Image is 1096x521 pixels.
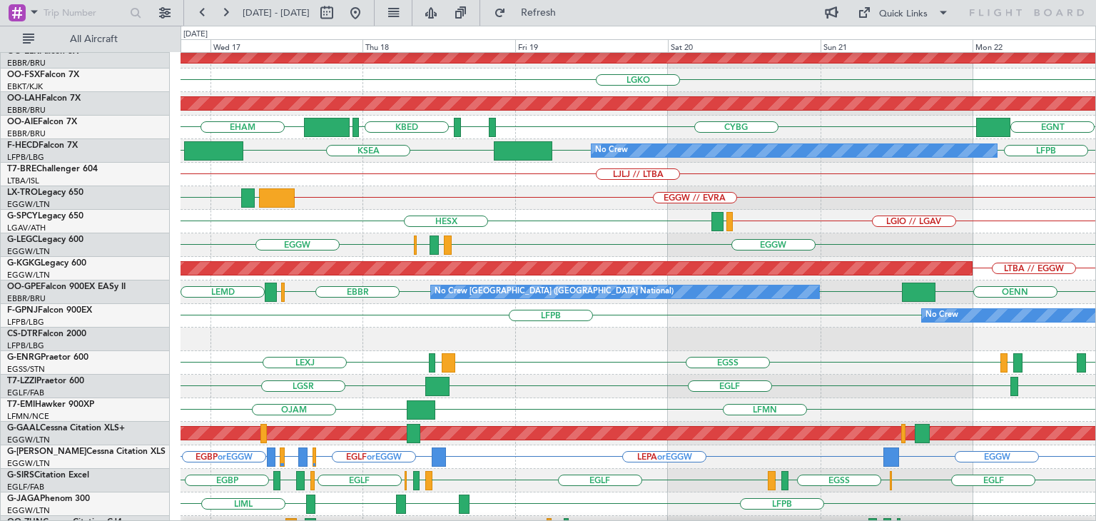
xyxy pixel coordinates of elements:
button: All Aircraft [16,28,155,51]
a: LGAV/ATH [7,223,46,233]
a: EGLF/FAB [7,482,44,492]
a: LFPB/LBG [7,340,44,351]
a: G-SPCYLegacy 650 [7,212,83,221]
a: EBBR/BRU [7,58,46,69]
a: EGGW/LTN [7,505,50,516]
div: [DATE] [183,29,208,41]
span: [DATE] - [DATE] [243,6,310,19]
a: F-GPNJFalcon 900EX [7,306,92,315]
a: G-JAGAPhenom 300 [7,495,90,503]
span: G-SPCY [7,212,38,221]
span: Refresh [509,8,569,18]
a: LFMN/NCE [7,411,49,422]
span: OO-FSX [7,71,40,79]
a: G-LEGCLegacy 600 [7,236,83,244]
a: LTBA/ISL [7,176,39,186]
input: Trip Number [44,2,126,24]
a: OO-FSXFalcon 7X [7,71,79,79]
a: LFPB/LBG [7,152,44,163]
div: Sat 20 [668,39,821,52]
a: LX-TROLegacy 650 [7,188,83,197]
div: Sun 21 [821,39,973,52]
span: T7-EMI [7,400,35,409]
a: G-GAALCessna Citation XLS+ [7,424,125,433]
a: EGGW/LTN [7,458,50,469]
span: G-GAAL [7,424,40,433]
a: EBBR/BRU [7,128,46,139]
a: G-KGKGLegacy 600 [7,259,86,268]
span: OO-GPE [7,283,41,291]
a: G-ENRGPraetor 600 [7,353,88,362]
span: OO-LAH [7,94,41,103]
a: OO-AIEFalcon 7X [7,118,77,126]
span: T7-BRE [7,165,36,173]
div: Quick Links [879,7,928,21]
a: T7-LZZIPraetor 600 [7,377,84,385]
a: EGGW/LTN [7,199,50,210]
a: T7-EMIHawker 900XP [7,400,94,409]
a: EGGW/LTN [7,435,50,445]
span: LX-TRO [7,188,38,197]
span: F-GPNJ [7,306,38,315]
button: Quick Links [851,1,956,24]
a: T7-BREChallenger 604 [7,165,98,173]
a: OO-GPEFalcon 900EX EASy II [7,283,126,291]
div: No Crew [925,305,958,326]
a: LFPB/LBG [7,317,44,328]
a: EGLF/FAB [7,388,44,398]
a: F-HECDFalcon 7X [7,141,78,150]
button: Refresh [487,1,573,24]
span: G-ENRG [7,353,41,362]
a: EGGW/LTN [7,270,50,280]
span: CS-DTR [7,330,38,338]
div: No Crew [595,140,628,161]
a: G-[PERSON_NAME]Cessna Citation XLS [7,447,166,456]
a: EBKT/KJK [7,81,43,92]
div: No Crew [GEOGRAPHIC_DATA] ([GEOGRAPHIC_DATA] National) [435,281,674,303]
span: G-SIRS [7,471,34,480]
span: OO-AIE [7,118,38,126]
a: EBBR/BRU [7,293,46,304]
a: OO-LAHFalcon 7X [7,94,81,103]
div: Fri 19 [515,39,668,52]
div: Thu 18 [362,39,515,52]
span: All Aircraft [37,34,151,44]
div: Wed 17 [210,39,363,52]
span: G-LEGC [7,236,38,244]
a: EGSS/STN [7,364,45,375]
a: CS-DTRFalcon 2000 [7,330,86,338]
span: T7-LZZI [7,377,36,385]
a: EBBR/BRU [7,105,46,116]
a: EGGW/LTN [7,246,50,257]
span: G-KGKG [7,259,41,268]
span: F-HECD [7,141,39,150]
a: G-SIRSCitation Excel [7,471,89,480]
span: G-[PERSON_NAME] [7,447,86,456]
span: G-JAGA [7,495,40,503]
